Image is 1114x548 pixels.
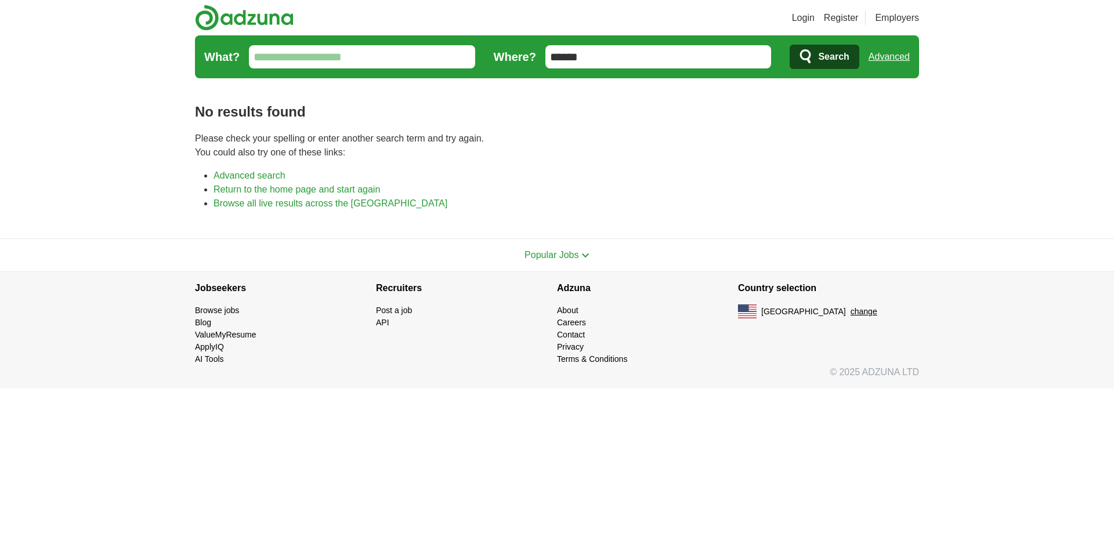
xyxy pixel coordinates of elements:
[214,170,285,180] a: Advanced search
[581,253,589,258] img: toggle icon
[525,250,578,260] span: Popular Jobs
[195,101,919,122] h1: No results found
[557,354,627,364] a: Terms & Conditions
[875,11,919,25] a: Employers
[738,304,757,318] img: US flag
[376,306,412,315] a: Post a job
[557,342,584,351] a: Privacy
[557,318,586,327] a: Careers
[195,306,239,315] a: Browse jobs
[195,132,919,159] p: Please check your spelling or enter another search term and try again. You could also try one of ...
[195,330,256,339] a: ValueMyResume
[557,306,578,315] a: About
[376,318,389,327] a: API
[869,45,910,68] a: Advanced
[738,272,919,304] h4: Country selection
[761,306,846,318] span: [GEOGRAPHIC_DATA]
[195,342,224,351] a: ApplyIQ
[851,306,877,318] button: change
[792,11,815,25] a: Login
[824,11,859,25] a: Register
[494,48,536,66] label: Where?
[195,5,294,31] img: Adzuna logo
[195,318,211,327] a: Blog
[557,330,585,339] a: Contact
[186,365,928,389] div: © 2025 ADZUNA LTD
[818,45,849,68] span: Search
[195,354,224,364] a: AI Tools
[204,48,240,66] label: What?
[790,45,859,69] button: Search
[214,184,380,194] a: Return to the home page and start again
[214,198,447,208] a: Browse all live results across the [GEOGRAPHIC_DATA]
